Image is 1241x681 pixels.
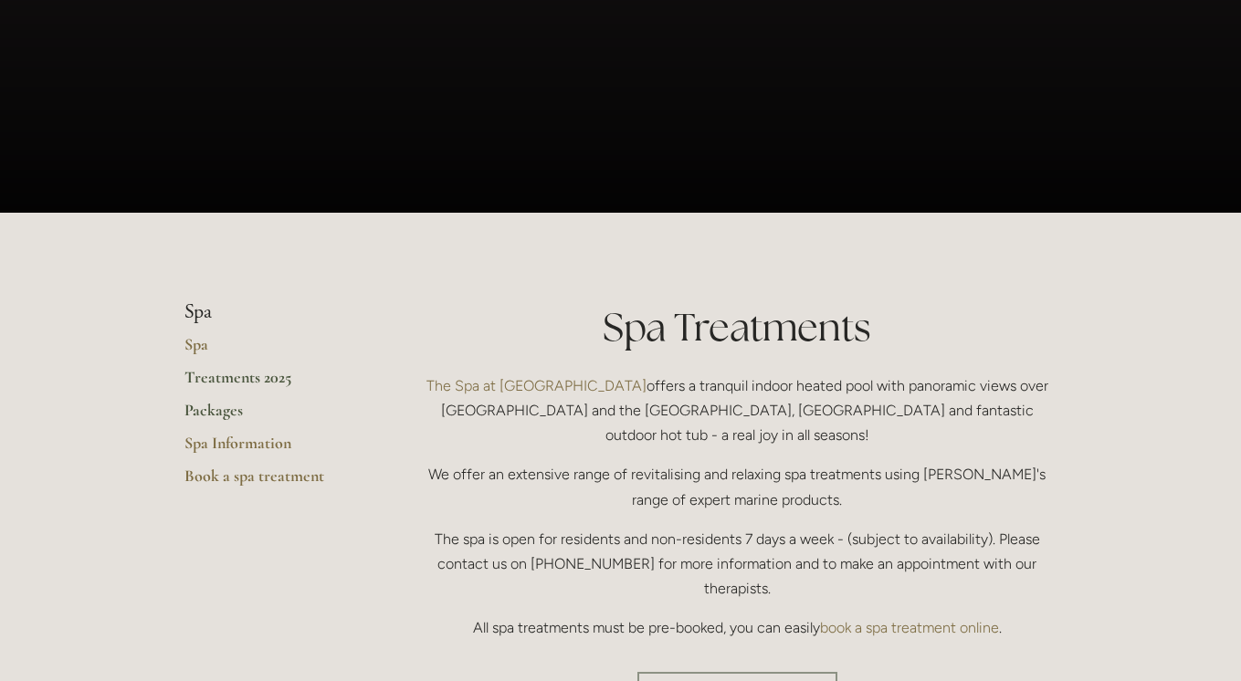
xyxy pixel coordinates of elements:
[417,300,1057,354] h1: Spa Treatments
[417,615,1057,640] p: All spa treatments must be pre-booked, you can easily .
[417,527,1057,602] p: The spa is open for residents and non-residents 7 days a week - (subject to availability). Please...
[184,433,359,466] a: Spa Information
[820,619,999,636] a: book a spa treatment online
[426,377,647,394] a: The Spa at [GEOGRAPHIC_DATA]
[184,367,359,400] a: Treatments 2025
[184,400,359,433] a: Packages
[417,373,1057,448] p: offers a tranquil indoor heated pool with panoramic views over [GEOGRAPHIC_DATA] and the [GEOGRAP...
[417,462,1057,511] p: We offer an extensive range of revitalising and relaxing spa treatments using [PERSON_NAME]'s ran...
[184,334,359,367] a: Spa
[184,300,359,324] li: Spa
[184,466,359,498] a: Book a spa treatment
